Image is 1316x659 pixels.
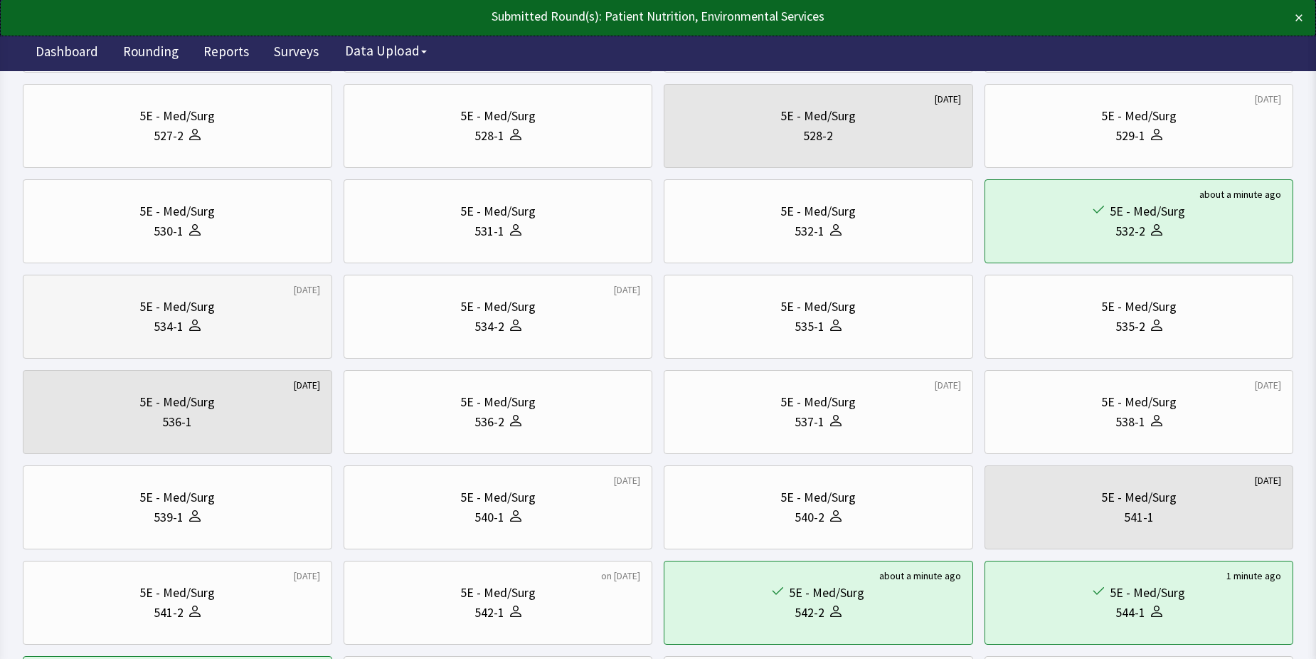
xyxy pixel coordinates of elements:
[1115,126,1145,146] div: 529-1
[1255,473,1281,487] div: [DATE]
[795,317,824,337] div: 535-1
[614,473,640,487] div: [DATE]
[263,36,329,71] a: Surveys
[25,36,109,71] a: Dashboard
[139,297,215,317] div: 5E - Med/Surg
[1110,201,1185,221] div: 5E - Med/Surg
[780,392,856,412] div: 5E - Med/Surg
[1110,583,1185,603] div: 5E - Med/Surg
[139,106,215,126] div: 5E - Med/Surg
[935,92,961,106] div: [DATE]
[935,378,961,392] div: [DATE]
[139,392,215,412] div: 5E - Med/Surg
[614,283,640,297] div: [DATE]
[294,569,320,583] div: [DATE]
[162,412,192,432] div: 536-1
[780,106,856,126] div: 5E - Med/Surg
[1115,412,1145,432] div: 538-1
[474,126,504,146] div: 528-1
[1101,297,1177,317] div: 5E - Med/Surg
[474,507,504,527] div: 540-1
[112,36,189,71] a: Rounding
[1101,392,1177,412] div: 5E - Med/Surg
[460,106,536,126] div: 5E - Med/Surg
[1115,603,1145,623] div: 544-1
[154,603,184,623] div: 541-2
[139,487,215,507] div: 5E - Med/Surg
[795,412,824,432] div: 537-1
[1101,106,1177,126] div: 5E - Med/Surg
[1115,221,1145,241] div: 532-2
[474,603,504,623] div: 542-1
[139,201,215,221] div: 5E - Med/Surg
[789,583,864,603] div: 5E - Med/Surg
[460,297,536,317] div: 5E - Med/Surg
[154,221,184,241] div: 530-1
[336,38,435,64] button: Data Upload
[1226,569,1281,583] div: 1 minute ago
[154,507,184,527] div: 539-1
[795,507,824,527] div: 540-2
[460,201,536,221] div: 5E - Med/Surg
[474,221,504,241] div: 531-1
[139,583,215,603] div: 5E - Med/Surg
[780,297,856,317] div: 5E - Med/Surg
[780,201,856,221] div: 5E - Med/Surg
[601,569,640,583] div: on [DATE]
[1255,92,1281,106] div: [DATE]
[795,603,824,623] div: 542-2
[795,221,824,241] div: 532-1
[1115,317,1145,337] div: 535-2
[1199,187,1281,201] div: about a minute ago
[460,392,536,412] div: 5E - Med/Surg
[193,36,260,71] a: Reports
[780,487,856,507] div: 5E - Med/Surg
[474,317,504,337] div: 534-2
[803,126,833,146] div: 528-2
[460,583,536,603] div: 5E - Med/Surg
[474,412,504,432] div: 536-2
[294,283,320,297] div: [DATE]
[13,6,1174,26] div: Submitted Round(s): Patient Nutrition, Environmental Services
[294,378,320,392] div: [DATE]
[1124,507,1154,527] div: 541-1
[154,126,184,146] div: 527-2
[1295,6,1303,29] button: ×
[879,569,961,583] div: about a minute ago
[1101,487,1177,507] div: 5E - Med/Surg
[1255,378,1281,392] div: [DATE]
[460,487,536,507] div: 5E - Med/Surg
[154,317,184,337] div: 534-1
